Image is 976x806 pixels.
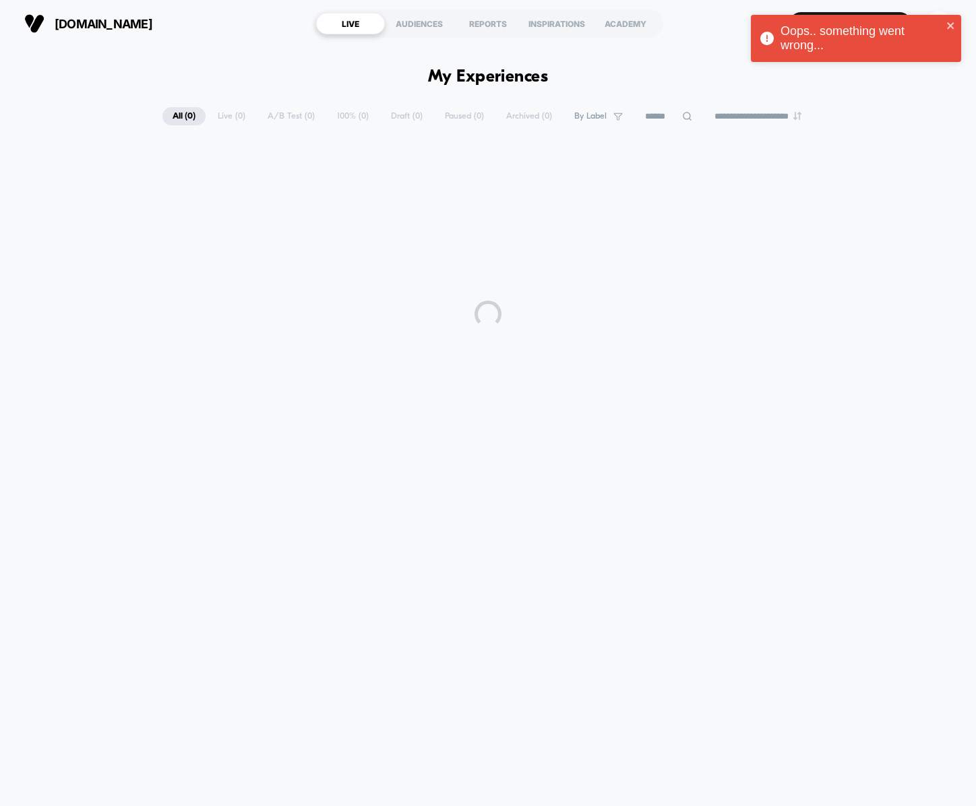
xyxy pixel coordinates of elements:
[591,13,660,34] div: ACADEMY
[162,107,206,125] span: All ( 0 )
[55,17,152,31] span: [DOMAIN_NAME]
[454,13,522,34] div: REPORTS
[316,13,385,34] div: LIVE
[385,13,454,34] div: AUDIENCES
[921,10,956,38] button: CH
[781,24,942,53] div: Oops.. something went wrong...
[20,13,156,34] button: [DOMAIN_NAME]
[946,20,956,33] button: close
[574,111,607,121] span: By Label
[925,11,952,37] div: CH
[24,13,44,34] img: Visually logo
[428,67,549,87] h1: My Experiences
[793,112,801,120] img: end
[522,13,591,34] div: INSPIRATIONS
